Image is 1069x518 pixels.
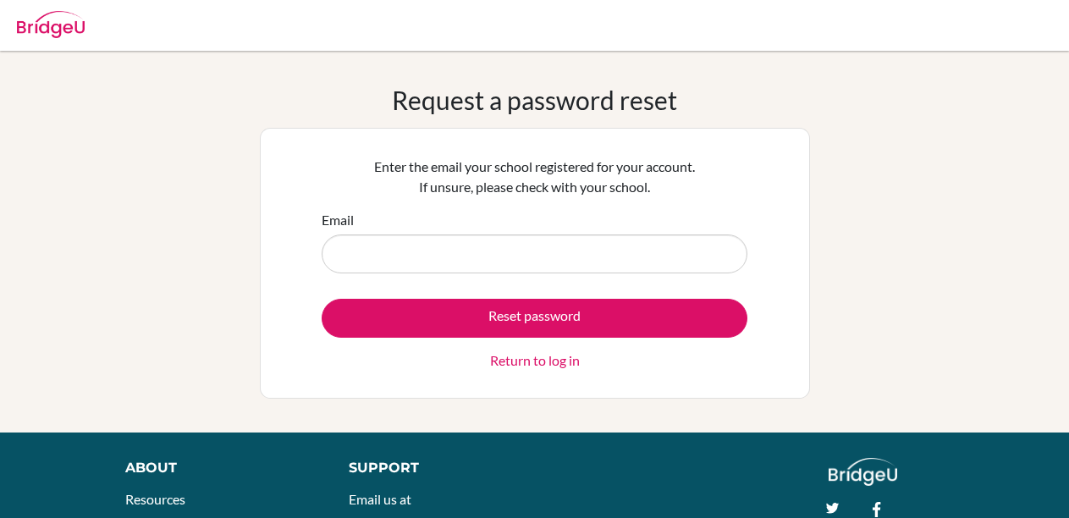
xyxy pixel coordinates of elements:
[490,350,580,371] a: Return to log in
[829,458,897,486] img: logo_white@2x-f4f0deed5e89b7ecb1c2cc34c3e3d731f90f0f143d5ea2071677605dd97b5244.png
[392,85,677,115] h1: Request a password reset
[322,210,354,230] label: Email
[17,11,85,38] img: Bridge-U
[322,157,747,197] p: Enter the email your school registered for your account. If unsure, please check with your school.
[322,299,747,338] button: Reset password
[125,491,185,507] a: Resources
[125,458,311,478] div: About
[349,458,518,478] div: Support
